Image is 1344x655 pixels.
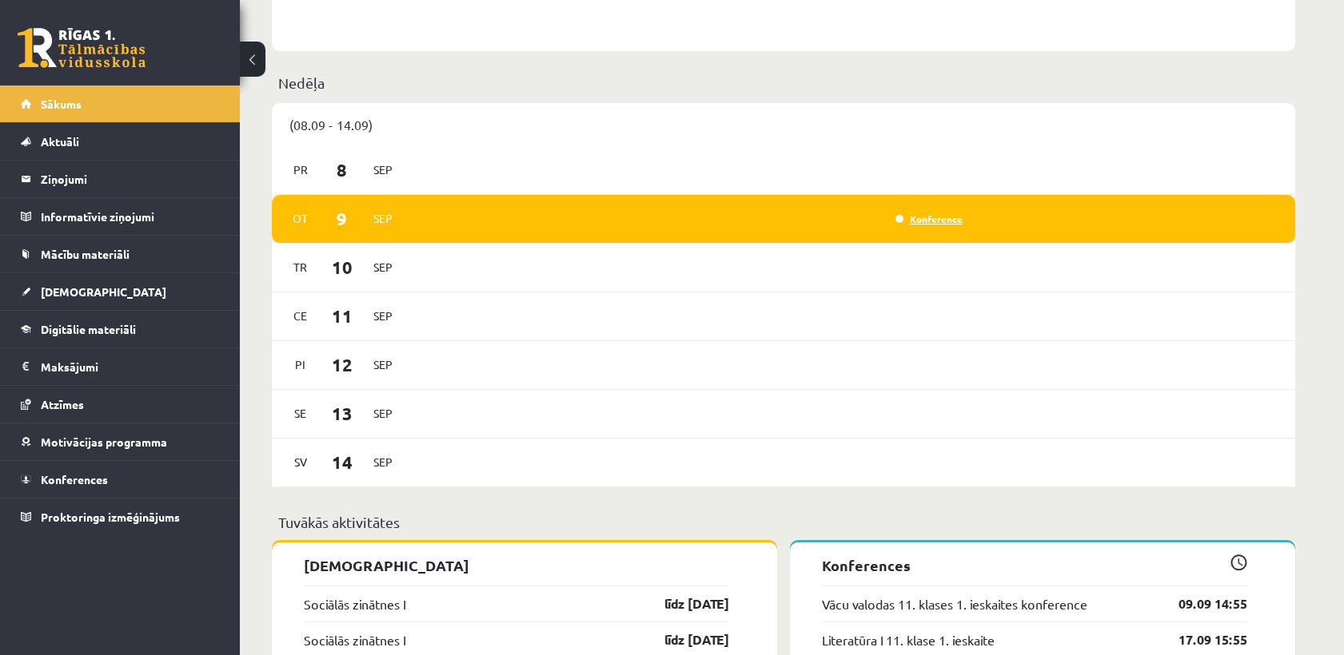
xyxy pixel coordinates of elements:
a: [DEMOGRAPHIC_DATA] [21,273,220,310]
a: līdz [DATE] [636,630,729,649]
span: [DEMOGRAPHIC_DATA] [41,284,166,299]
a: Konference [895,212,963,225]
span: Sep [366,352,400,377]
a: Sociālās zinātnes I [304,594,405,613]
a: Literatūra I 11. klase 1. ieskaite [822,630,995,649]
legend: Informatīvie ziņojumi [41,198,220,235]
span: Digitālie materiāli [41,322,136,336]
p: Tuvākās aktivitātes [278,511,1289,533]
span: Ce [284,304,317,328]
span: 11 [317,303,367,329]
span: Sep [366,450,400,474]
span: Sep [366,255,400,280]
a: Vācu valodas 11. klases 1. ieskaites konference [822,594,1087,613]
span: 10 [317,254,367,280]
span: Sv [284,450,317,474]
span: Aktuāli [41,134,79,149]
a: Mācību materiāli [21,236,220,272]
p: [DEMOGRAPHIC_DATA] [304,554,729,576]
legend: Maksājumi [41,348,220,385]
a: līdz [DATE] [636,594,729,613]
span: Konferences [41,472,108,486]
a: Atzīmes [21,386,220,423]
span: Proktoringa izmēģinājums [41,510,180,524]
a: 09.09 14:55 [1155,594,1247,613]
p: Nedēļa [278,72,1289,93]
a: Rīgas 1. Tālmācības vidusskola [18,28,146,68]
a: Aktuāli [21,123,220,160]
span: 12 [317,351,367,378]
a: Konferences [21,461,220,498]
a: Digitālie materiāli [21,311,220,347]
a: Sociālās zinātnes I [304,630,405,649]
span: Pi [284,352,317,377]
a: Sākums [21,85,220,122]
a: Maksājumi [21,348,220,385]
span: 9 [317,205,367,232]
span: Sep [366,304,400,328]
p: Konferences [822,554,1247,576]
a: Informatīvie ziņojumi [21,198,220,235]
span: Motivācijas programma [41,435,167,449]
span: Se [284,401,317,426]
span: Mācību materiāli [41,247,130,261]
span: Sep [366,157,400,182]
span: Sep [366,401,400,426]
a: Proktoringa izmēģinājums [21,498,220,535]
a: Motivācijas programma [21,423,220,460]
div: (08.09 - 14.09) [272,103,1295,146]
span: Sep [366,206,400,231]
span: Pr [284,157,317,182]
span: Tr [284,255,317,280]
a: Ziņojumi [21,161,220,197]
span: Atzīmes [41,397,84,411]
span: 13 [317,400,367,427]
legend: Ziņojumi [41,161,220,197]
span: 14 [317,449,367,475]
span: Ot [284,206,317,231]
span: 8 [317,157,367,183]
a: 17.09 15:55 [1155,630,1247,649]
span: Sākums [41,97,82,111]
